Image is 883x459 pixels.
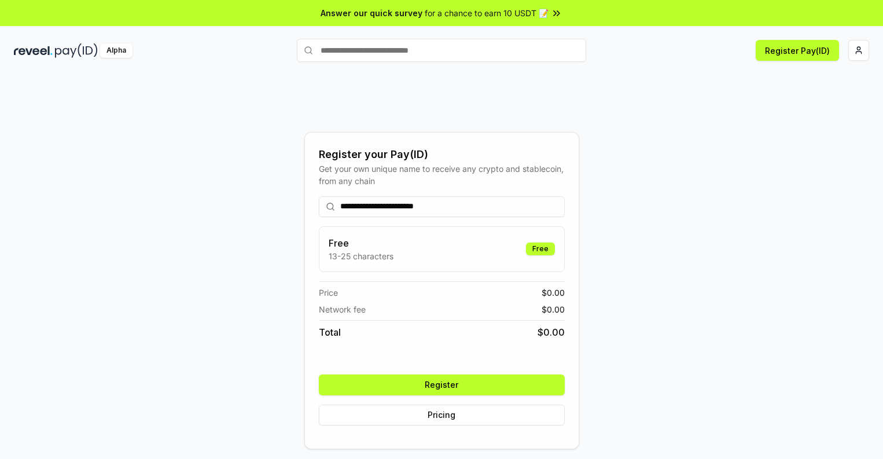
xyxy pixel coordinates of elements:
[538,325,565,339] span: $ 0.00
[526,243,555,255] div: Free
[321,7,422,19] span: Answer our quick survey
[756,40,839,61] button: Register Pay(ID)
[319,287,338,299] span: Price
[319,405,565,425] button: Pricing
[542,303,565,315] span: $ 0.00
[425,7,549,19] span: for a chance to earn 10 USDT 📝
[542,287,565,299] span: $ 0.00
[55,43,98,58] img: pay_id
[329,250,393,262] p: 13-25 characters
[319,146,565,163] div: Register your Pay(ID)
[14,43,53,58] img: reveel_dark
[329,236,393,250] h3: Free
[319,325,341,339] span: Total
[319,374,565,395] button: Register
[319,303,366,315] span: Network fee
[100,43,133,58] div: Alpha
[319,163,565,187] div: Get your own unique name to receive any crypto and stablecoin, from any chain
